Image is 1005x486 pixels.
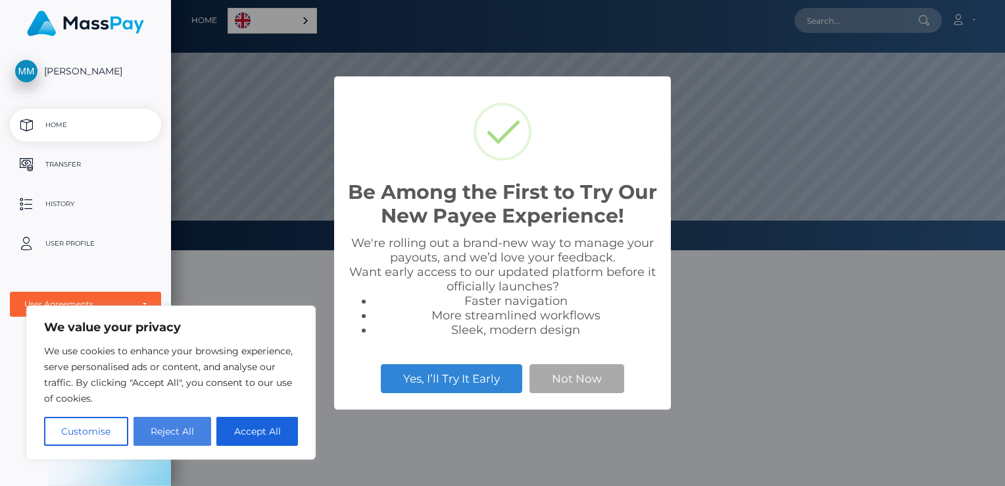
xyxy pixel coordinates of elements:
div: User Agreements [24,299,132,310]
p: Transfer [15,155,156,175]
span: [PERSON_NAME] [10,65,161,77]
button: Reject All [134,417,212,446]
p: User Profile [15,234,156,254]
p: We use cookies to enhance your browsing experience, serve personalised ads or content, and analys... [44,343,298,406]
h2: Be Among the First to Try Our New Payee Experience! [347,180,658,228]
p: We value your privacy [44,319,298,335]
button: Yes, I’ll Try It Early [381,364,522,393]
button: Accept All [216,417,298,446]
li: Sleek, modern design [374,323,658,337]
li: Faster navigation [374,294,658,308]
img: MassPay [27,11,144,36]
button: Customise [44,417,128,446]
div: We're rolling out a brand-new way to manage your payouts, and we’d love your feedback. Want early... [347,236,658,337]
button: Not Now [529,364,624,393]
button: User Agreements [10,292,161,317]
li: More streamlined workflows [374,308,658,323]
div: We value your privacy [26,306,316,460]
p: Home [15,115,156,135]
p: History [15,194,156,214]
